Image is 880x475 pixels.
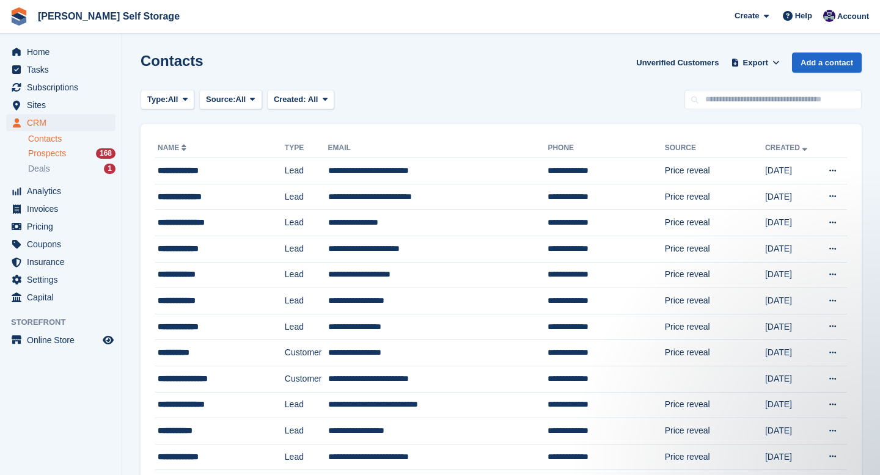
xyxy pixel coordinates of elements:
span: Insurance [27,253,100,270]
a: menu [6,332,116,349]
span: Online Store [27,332,100,349]
span: Prospects [28,148,66,159]
td: Price reveal [665,210,765,236]
td: Price reveal [665,392,765,418]
a: menu [6,43,116,60]
a: menu [6,183,116,200]
td: Lead [285,236,328,262]
a: menu [6,289,116,306]
td: Price reveal [665,158,765,184]
td: Lead [285,262,328,288]
span: Create [735,10,759,22]
td: [DATE] [765,340,817,366]
a: Name [158,143,189,152]
span: Export [743,57,768,69]
a: Prospects 168 [28,147,116,160]
a: Preview store [101,333,116,347]
span: All [236,93,246,106]
td: Price reveal [665,236,765,262]
td: Lead [285,392,328,418]
span: Subscriptions [27,79,100,96]
span: CRM [27,114,100,131]
span: Type: [147,93,168,106]
a: menu [6,253,116,270]
td: Lead [285,444,328,470]
td: [DATE] [765,418,817,444]
td: [DATE] [765,288,817,314]
td: Price reveal [665,444,765,470]
td: [DATE] [765,210,817,236]
td: Lead [285,314,328,340]
span: Settings [27,271,100,288]
a: Deals 1 [28,162,116,175]
span: Sites [27,96,100,114]
span: Coupons [27,236,100,253]
a: menu [6,114,116,131]
td: Lead [285,184,328,210]
a: menu [6,79,116,96]
span: All [308,95,318,104]
div: 168 [96,148,116,159]
td: Customer [285,340,328,366]
a: menu [6,200,116,217]
span: Source: [206,93,235,106]
td: [DATE] [765,366,817,392]
td: Customer [285,366,328,392]
div: 1 [104,164,116,174]
td: Lead [285,418,328,444]
a: [PERSON_NAME] Self Storage [33,6,185,26]
td: Price reveal [665,340,765,366]
a: Add a contact [792,53,862,73]
span: Invoices [27,200,100,217]
span: Deals [28,163,50,175]
td: [DATE] [765,184,817,210]
a: Created [765,143,810,152]
th: Phone [548,139,664,158]
a: Unverified Customers [631,53,724,73]
span: Home [27,43,100,60]
th: Source [665,139,765,158]
a: menu [6,236,116,253]
button: Created: All [267,90,334,110]
span: Tasks [27,61,100,78]
td: [DATE] [765,392,817,418]
button: Source: All [199,90,262,110]
span: Capital [27,289,100,306]
td: Lead [285,158,328,184]
a: menu [6,61,116,78]
td: [DATE] [765,444,817,470]
h1: Contacts [141,53,204,69]
span: Analytics [27,183,100,200]
td: Price reveal [665,184,765,210]
button: Export [728,53,782,73]
td: Lead [285,210,328,236]
a: menu [6,271,116,288]
td: [DATE] [765,158,817,184]
img: stora-icon-8386f47178a22dfd0bd8f6a31ec36ba5ce8667c1dd55bd0f319d3a0aa187defe.svg [10,7,28,26]
td: Lead [285,288,328,314]
span: Pricing [27,218,100,235]
button: Type: All [141,90,194,110]
td: [DATE] [765,262,817,288]
span: Storefront [11,316,122,328]
td: Price reveal [665,288,765,314]
a: menu [6,96,116,114]
span: All [168,93,178,106]
a: Contacts [28,133,116,145]
th: Type [285,139,328,158]
img: Matthew Jones [823,10,835,22]
span: Help [795,10,812,22]
th: Email [328,139,548,158]
td: Price reveal [665,314,765,340]
td: Price reveal [665,262,765,288]
td: [DATE] [765,314,817,340]
span: Account [837,10,869,23]
span: Created: [274,95,306,104]
td: Price reveal [665,418,765,444]
td: [DATE] [765,236,817,262]
a: menu [6,218,116,235]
